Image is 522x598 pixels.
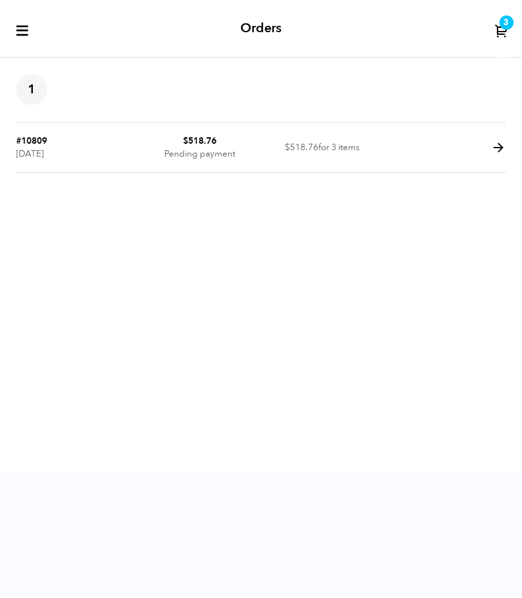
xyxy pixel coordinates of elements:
button: toggle-mobile-menu [13,19,30,38]
a: #10809 [16,135,47,147]
td: for 3 items [261,124,383,173]
time: [DATE] [16,148,44,160]
h2: Orders [240,21,282,36]
span: 1 [16,74,47,105]
span: $ [183,135,188,147]
bdi: 518.76 [183,135,217,147]
span: 518.76 [285,141,318,153]
td: Pending payment [139,124,261,173]
span: 3 [503,17,509,29]
span: $ [285,141,290,153]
